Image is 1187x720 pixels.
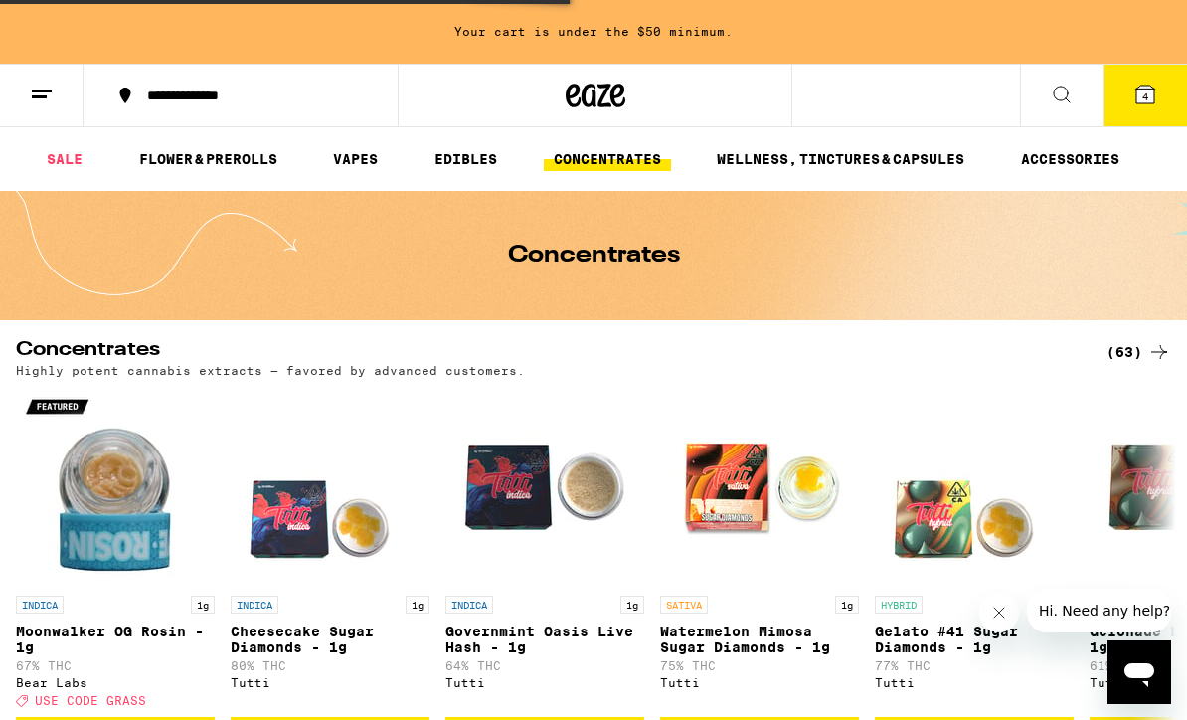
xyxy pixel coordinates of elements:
a: Open page for Moonwalker OG Rosin - 1g from Bear Labs [16,387,215,717]
p: 77% THC [875,659,1074,672]
span: USE CODE GRASS [35,694,146,707]
iframe: Message from company [1027,589,1171,632]
p: INDICA [445,596,493,614]
img: Tutti - Gelato #41 Sugar Diamonds - 1g [875,387,1074,586]
a: EDIBLES [424,147,507,171]
p: Cheesecake Sugar Diamonds - 1g [231,624,429,655]
div: Tutti [875,676,1074,689]
p: INDICA [231,596,278,614]
h2: Concentrates [16,340,1074,364]
p: 1g [835,596,859,614]
p: HYBRID [875,596,923,614]
p: Gelato #41 Sugar Diamonds - 1g [875,624,1074,655]
div: Tutti [445,676,644,689]
div: Tutti [231,676,429,689]
a: SALE [37,147,92,171]
a: CONCENTRATES [544,147,671,171]
iframe: Button to launch messaging window [1107,640,1171,704]
iframe: Close message [979,593,1019,632]
a: Open page for Gelato #41 Sugar Diamonds - 1g from Tutti [875,387,1074,717]
a: Open page for Governmint Oasis Live Hash - 1g from Tutti [445,387,644,717]
button: 4 [1103,65,1187,126]
img: Bear Labs - Moonwalker OG Rosin - 1g [16,387,215,586]
p: INDICA [16,596,64,614]
img: Tutti - Governmint Oasis Live Hash - 1g [445,387,644,586]
a: ACCESSORIES [1011,147,1129,171]
a: FLOWER & PREROLLS [129,147,287,171]
p: 67% THC [16,659,215,672]
a: Open page for Watermelon Mimosa Sugar Diamonds - 1g from Tutti [660,387,859,717]
h1: Concentrates [508,244,680,268]
p: 1g [191,596,215,614]
p: Moonwalker OG Rosin - 1g [16,624,215,655]
p: 64% THC [445,659,644,672]
p: SATIVA [660,596,708,614]
img: Tutti - Cheesecake Sugar Diamonds - 1g [231,387,429,586]
div: Tutti [660,676,859,689]
div: Bear Labs [16,676,215,689]
a: VAPES [323,147,388,171]
a: (63) [1106,340,1171,364]
p: Watermelon Mimosa Sugar Diamonds - 1g [660,624,859,655]
p: 75% THC [660,659,859,672]
p: 1g [406,596,429,614]
p: 80% THC [231,659,429,672]
p: Highly potent cannabis extracts — favored by advanced customers. [16,364,525,377]
p: Governmint Oasis Live Hash - 1g [445,624,644,655]
p: 1g [620,596,644,614]
a: Open page for Cheesecake Sugar Diamonds - 1g from Tutti [231,387,429,717]
span: 4 [1142,90,1148,102]
img: Tutti - Watermelon Mimosa Sugar Diamonds - 1g [660,387,859,586]
a: WELLNESS, TINCTURES & CAPSULES [707,147,974,171]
